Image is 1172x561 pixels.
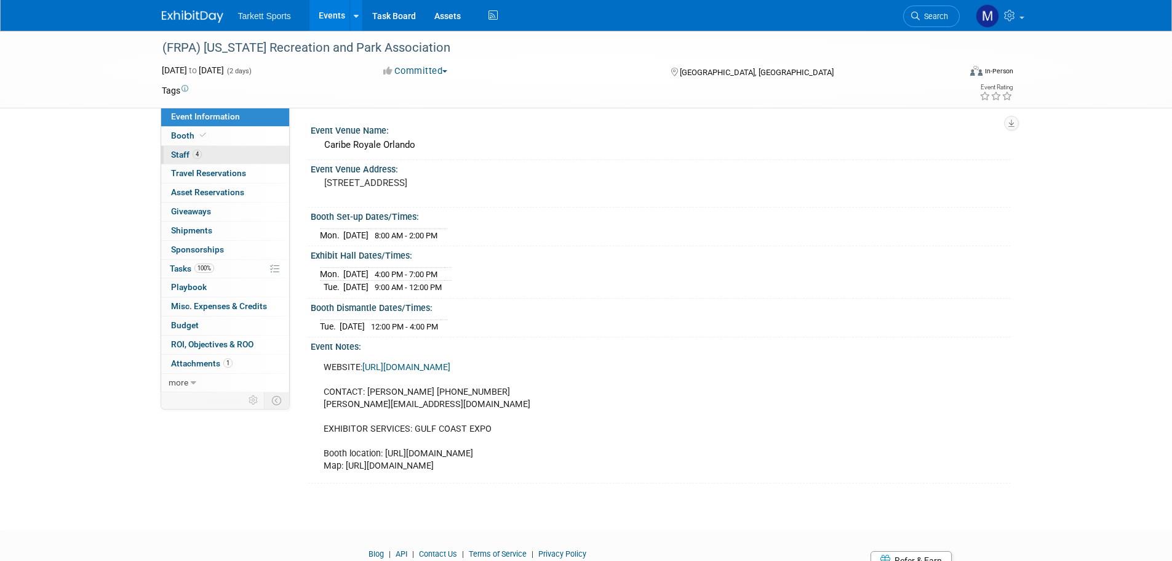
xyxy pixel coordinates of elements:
a: Budget [161,317,289,335]
div: Booth Dismantle Dates/Times: [311,299,1011,314]
span: [DATE] [DATE] [162,65,224,75]
span: 4:00 PM - 7:00 PM [375,270,437,279]
span: 1 [223,358,233,368]
span: Booth [171,131,209,140]
span: Staff [171,150,202,159]
a: Event Information [161,108,289,126]
img: megan powell [976,4,999,28]
a: Misc. Expenses & Credits [161,297,289,316]
a: API [396,549,407,559]
td: [DATE] [343,228,369,241]
a: Booth [161,127,289,145]
a: Giveaways [161,203,289,221]
span: 12:00 PM - 4:00 PM [371,322,438,331]
span: | [459,549,467,559]
span: to [187,65,199,75]
a: more [161,374,289,392]
a: Playbook [161,278,289,297]
a: Blog [369,549,384,559]
span: Attachments [171,358,233,368]
a: Travel Reservations [161,164,289,183]
div: Event Venue Name: [311,121,1011,137]
a: Shipments [161,222,289,240]
a: Search [903,6,960,27]
div: Event Notes: [311,337,1011,353]
span: | [409,549,417,559]
span: Sponsorships [171,244,224,254]
img: Format-Inperson.png [970,66,983,76]
a: ROI, Objectives & ROO [161,336,289,354]
a: Tasks100% [161,260,289,278]
div: Event Rating [979,84,1013,91]
span: Asset Reservations [171,187,244,197]
span: | [386,549,394,559]
span: more [169,377,188,387]
span: 8:00 AM - 2:00 PM [375,231,437,240]
div: Caribe Royale Orlando [320,135,1002,155]
img: ExhibitDay [162,10,223,23]
span: 100% [194,264,214,273]
span: ROI, Objectives & ROO [171,339,253,349]
div: WEBSITE: CONTACT: [PERSON_NAME] [PHONE_NUMBER] [PERSON_NAME][EMAIL_ADDRESS][DOMAIN_NAME] EXHIBITO... [315,355,874,479]
span: Travel Reservations [171,168,246,178]
span: Search [920,12,948,21]
span: Shipments [171,225,212,235]
td: [DATE] [340,320,365,333]
span: Tarkett Sports [238,11,291,21]
span: Event Information [171,111,240,121]
a: Asset Reservations [161,184,289,202]
td: [DATE] [343,281,369,294]
td: Tue. [320,281,343,294]
span: Giveaways [171,206,211,216]
span: Tasks [170,264,214,273]
td: Personalize Event Tab Strip [243,392,265,408]
td: Mon. [320,228,343,241]
div: Exhibit Hall Dates/Times: [311,246,1011,262]
a: Contact Us [419,549,457,559]
span: | [528,549,536,559]
div: Booth Set-up Dates/Times: [311,208,1011,223]
i: Booth reservation complete [200,132,206,139]
a: Staff4 [161,146,289,164]
div: Event Format [887,64,1014,83]
div: In-Person [984,67,1013,76]
span: 9:00 AM - 12:00 PM [375,283,442,292]
a: Privacy Policy [538,549,586,559]
a: Attachments1 [161,355,289,373]
div: Event Venue Address: [311,160,1011,176]
a: Terms of Service [469,549,527,559]
span: [GEOGRAPHIC_DATA], [GEOGRAPHIC_DATA] [680,68,834,77]
button: Committed [379,65,452,78]
span: Budget [171,320,199,330]
td: Mon. [320,267,343,281]
span: (2 days) [226,67,252,75]
div: (FRPA) [US_STATE] Recreation and Park Association [158,37,941,59]
a: [URL][DOMAIN_NAME] [362,362,450,373]
pre: [STREET_ADDRESS] [324,177,589,188]
span: Playbook [171,282,207,292]
a: Sponsorships [161,241,289,259]
td: Tue. [320,320,340,333]
span: 4 [193,150,202,159]
td: Tags [162,84,188,97]
span: Misc. Expenses & Credits [171,301,267,311]
td: Toggle Event Tabs [264,392,289,408]
td: [DATE] [343,267,369,281]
